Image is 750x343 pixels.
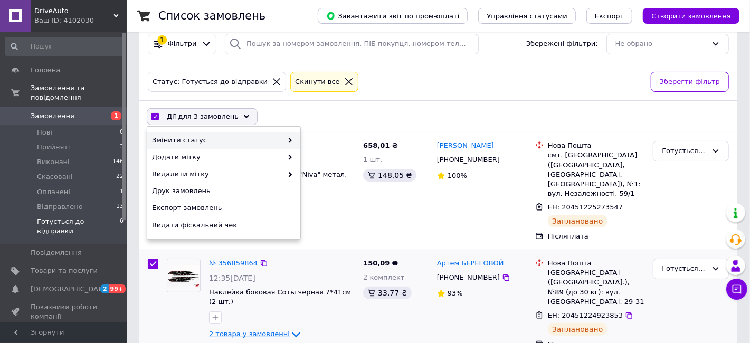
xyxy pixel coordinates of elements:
[225,34,478,54] input: Пошук за номером замовлення, ПІБ покупця, номером телефону, Email, номером накладної
[662,146,707,157] div: Готується до відправки
[209,274,255,282] span: 12:35[DATE]
[595,12,624,20] span: Експорт
[152,169,282,179] span: Видалити мітку
[34,6,113,16] span: DriveAuto
[448,171,467,179] span: 100%
[116,172,124,182] span: 22
[167,265,200,287] img: Фото товару
[435,153,502,167] div: [PHONE_NUMBER]
[34,16,127,25] div: Ваш ID: 4102030
[363,169,416,182] div: 148.05 ₴
[448,289,463,297] span: 93%
[363,259,398,267] span: 150,09 ₴
[167,112,239,121] span: Дії для 3 замовлень
[37,128,52,137] span: Нові
[152,221,293,230] span: Видати фіскальний чек
[651,72,729,92] button: Зберегти фільтр
[586,8,633,24] button: Експорт
[152,136,282,145] span: Змінити статус
[150,77,270,88] div: Статус: Готується до відправки
[31,83,127,102] span: Замовлення та повідомлення
[5,37,125,56] input: Пошук
[726,279,747,300] button: Чат з покупцем
[157,35,167,45] div: 1
[548,215,607,227] div: Заплановано
[31,111,74,121] span: Замовлення
[152,153,282,162] span: Додати мітку
[363,141,398,149] span: 658,01 ₴
[363,287,411,299] div: 33.77 ₴
[120,187,124,197] span: 1
[548,141,644,150] div: Нова Пошта
[167,259,201,292] a: Фото товару
[31,65,60,75] span: Головна
[548,311,623,319] span: ЕН: 20451224923853
[318,8,468,24] button: Завантажити звіт по пром-оплаті
[31,248,82,258] span: Повідомлення
[615,39,707,50] div: Не обрано
[37,202,83,212] span: Відправлено
[209,330,290,338] span: 2 товара у замовленні
[651,12,731,20] span: Створити замовлення
[478,8,576,24] button: Управління статусами
[660,77,720,88] span: Зберегти фільтр
[152,186,293,196] span: Друк замовлень
[437,141,494,151] a: [PERSON_NAME]
[548,259,644,268] div: Нова Пошта
[487,12,567,20] span: Управління статусами
[526,39,598,49] span: Збережені фільтри:
[111,111,121,120] span: 1
[548,150,644,198] div: смт. [GEOGRAPHIC_DATA] ([GEOGRAPHIC_DATA], [GEOGRAPHIC_DATA]. [GEOGRAPHIC_DATA]), №1: вул. Незале...
[112,157,124,167] span: 146
[116,202,124,212] span: 13
[120,217,124,236] span: 0
[37,217,120,236] span: Готується до відправки
[363,273,404,281] span: 2 комплект
[37,187,70,197] span: Оплачені
[152,203,293,213] span: Експорт замовлень
[643,8,739,24] button: Створити замовлення
[435,271,502,284] div: [PHONE_NUMBER]
[31,284,109,294] span: [DEMOGRAPHIC_DATA]
[548,203,623,211] span: ЕН: 20451225273547
[37,142,70,152] span: Прийняті
[37,157,70,167] span: Виконані
[120,142,124,152] span: 3
[100,284,109,293] span: 2
[662,263,707,274] div: Готується до відправки
[326,11,459,21] span: Завантажити звіт по пром-оплаті
[209,330,302,338] a: 2 товара у замовленні
[548,232,644,241] div: Післяплата
[363,156,382,164] span: 1 шт.
[209,259,258,267] a: № 356859864
[437,259,504,269] a: Артем БЕРЕГОВОЙ
[31,266,98,275] span: Товари та послуги
[632,12,739,20] a: Створити замовлення
[109,284,126,293] span: 99+
[548,268,644,307] div: [GEOGRAPHIC_DATA] ([GEOGRAPHIC_DATA].), №89 (до 30 кг): вул. [GEOGRAPHIC_DATA], 29-31
[548,323,607,336] div: Заплановано
[209,288,351,306] a: Наклейка боковая Соты черная 7*41см (2 шт.)
[158,9,265,22] h1: Список замовлень
[120,128,124,137] span: 0
[168,39,197,49] span: Фільтри
[293,77,342,88] div: Cкинути все
[31,302,98,321] span: Показники роботи компанії
[37,172,73,182] span: Скасовані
